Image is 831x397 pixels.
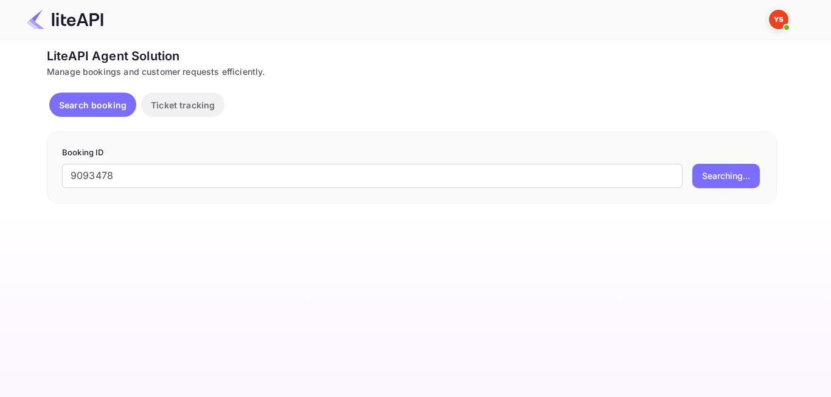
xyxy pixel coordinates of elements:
[62,164,683,188] input: Enter Booking ID (e.g., 63782194)
[47,47,777,65] div: LiteAPI Agent Solution
[62,147,762,159] p: Booking ID
[27,10,103,29] img: LiteAPI Logo
[151,99,215,111] p: Ticket tracking
[47,65,777,78] div: Manage bookings and customer requests efficiently.
[59,99,127,111] p: Search booking
[692,164,760,188] button: Searching...
[769,10,788,29] img: Yandex Support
